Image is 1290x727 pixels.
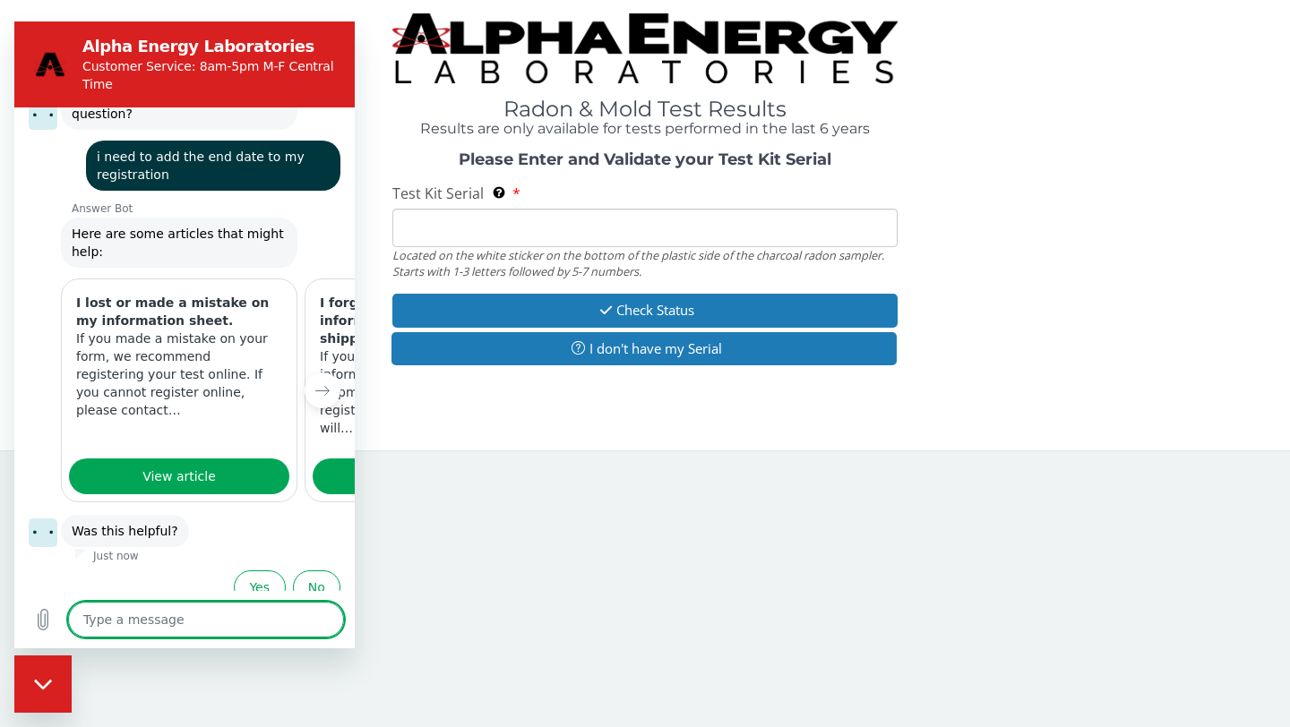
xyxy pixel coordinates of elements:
p: Answer Bot [57,180,340,194]
p: Customer Service: 8am-5pm M-F Central Time [68,36,322,72]
iframe: Button to launch messaging window, conversation in progress [14,655,72,713]
span: i need to add the end date to my registration [82,126,315,162]
button: Yes [219,549,271,583]
h3: I forgot to include my information sheet when I shipped my kit. [305,272,512,326]
h4: Results are only available for tests performed in the last 6 years [392,121,898,137]
span: Here are some articles that might help: [57,203,272,239]
a: View article: 'I lost or made a mistake on my information sheet.' [55,437,275,473]
span: View article [128,444,202,466]
h1: Radon & Mold Test Results [392,98,898,121]
button: Upload file [11,580,47,616]
a: View article: 'I forgot to include my information sheet when I shipped my kit.' [298,437,519,473]
p: If you forgot to include your information sheet with your shipment, don't worry! Simply register ... [305,326,512,415]
button: Next item [290,351,326,387]
button: Check Status [392,294,898,327]
button: No [279,549,326,583]
p: Just now [79,527,125,542]
span: Test Kit Serial [392,184,484,203]
p: If you made a mistake on your form, we recommend registering your test online. If you cannot regi... [62,308,268,398]
iframe: Messaging window [14,21,355,648]
div: Located on the white sticker on the bottom of the plastic side of the charcoal radon sampler. Sta... [392,247,898,280]
h3: I lost or made a mistake on my information sheet. [62,272,268,308]
span: Was this helpful? [57,500,164,518]
img: TightCrop.jpg [392,13,898,83]
strong: Please Enter and Validate your Test Kit Serial [459,150,831,169]
button: I don't have my Serial [391,332,897,365]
